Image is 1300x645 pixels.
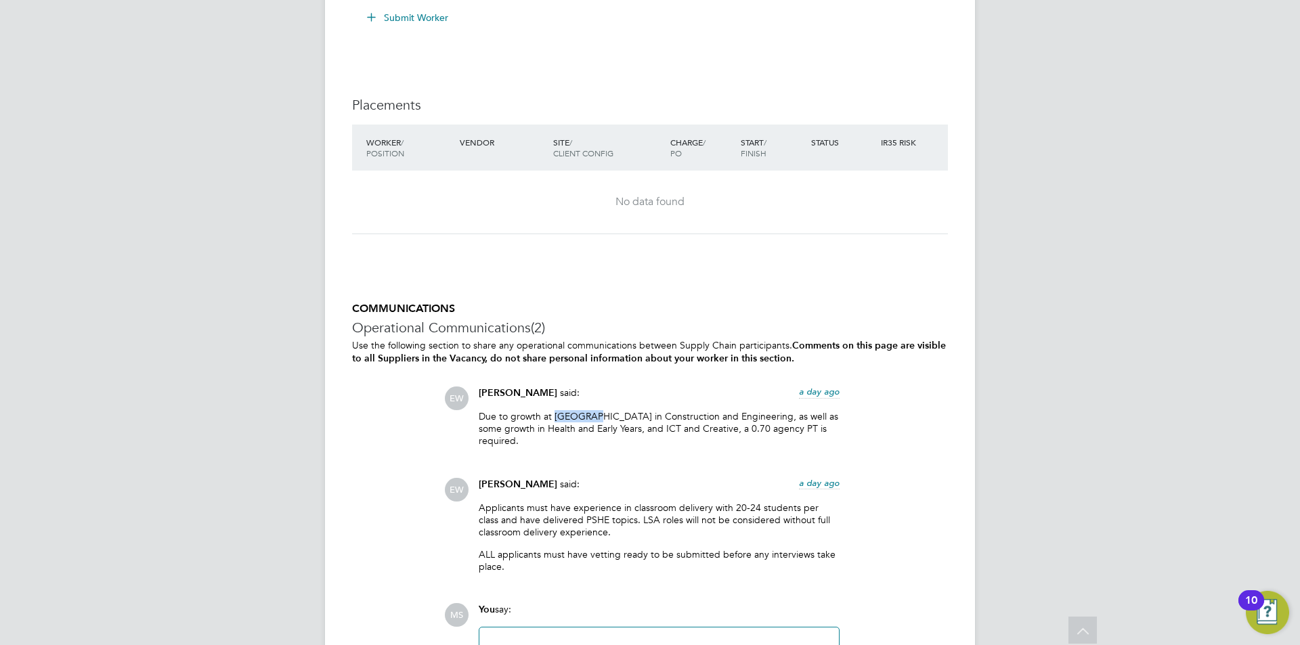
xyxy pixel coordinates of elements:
[479,479,557,490] span: [PERSON_NAME]
[357,7,459,28] button: Submit Worker
[560,386,580,399] span: said:
[366,137,404,158] span: / Position
[479,410,840,447] p: Due to growth at [GEOGRAPHIC_DATA] in Construction and Engineering, as well as some growth in Hea...
[352,340,946,364] b: Comments on this page are visible to all Suppliers in the Vacancy, do not share personal informat...
[670,137,706,158] span: / PO
[479,603,840,627] div: say:
[352,339,948,365] p: Use the following section to share any operational communications between Supply Chain participants.
[456,130,550,154] div: Vendor
[352,319,948,336] h3: Operational Communications
[479,387,557,399] span: [PERSON_NAME]
[1246,591,1289,634] button: Open Resource Center, 10 new notifications
[445,478,469,502] span: EW
[799,477,840,489] span: a day ago
[550,130,667,165] div: Site
[741,137,766,158] span: / Finish
[877,130,924,154] div: IR35 Risk
[445,603,469,627] span: MS
[479,604,495,615] span: You
[445,386,469,410] span: EW
[560,478,580,490] span: said:
[667,130,737,165] div: Charge
[363,130,456,165] div: Worker
[799,386,840,397] span: a day ago
[808,130,878,154] div: Status
[352,302,948,316] h5: COMMUNICATIONS
[531,319,545,336] span: (2)
[479,548,840,573] p: ALL applicants must have vetting ready to be submitted before any interviews take place.
[737,130,808,165] div: Start
[366,195,934,209] div: No data found
[479,502,840,539] p: Applicants must have experience in classroom delivery with 20-24 students per class and have deli...
[352,96,948,114] h3: Placements
[1245,600,1257,618] div: 10
[553,137,613,158] span: / Client Config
